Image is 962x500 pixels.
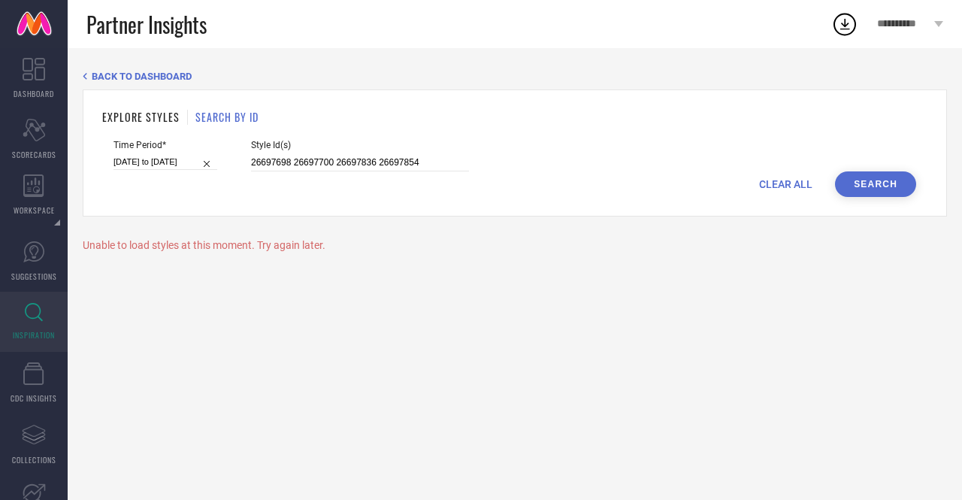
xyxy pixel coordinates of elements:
span: CLEAR ALL [759,178,812,190]
span: SUGGESTIONS [11,271,57,282]
span: COLLECTIONS [12,454,56,465]
span: DASHBOARD [14,88,54,99]
div: Unable to load styles at this moment. Try again later. [83,239,947,251]
span: BACK TO DASHBOARD [92,71,192,82]
span: INSPIRATION [13,329,55,341]
div: Open download list [831,11,858,38]
h1: EXPLORE STYLES [102,109,180,125]
span: CDC INSIGHTS [11,392,57,404]
h1: SEARCH BY ID [195,109,259,125]
span: Style Id(s) [251,140,469,150]
span: Partner Insights [86,9,207,40]
div: Back TO Dashboard [83,71,947,82]
span: Time Period* [113,140,217,150]
span: SCORECARDS [12,149,56,160]
input: Enter comma separated style ids e.g. 12345, 67890 [251,154,469,171]
input: Select time period [113,154,217,170]
button: Search [835,171,916,197]
span: WORKSPACE [14,205,55,216]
